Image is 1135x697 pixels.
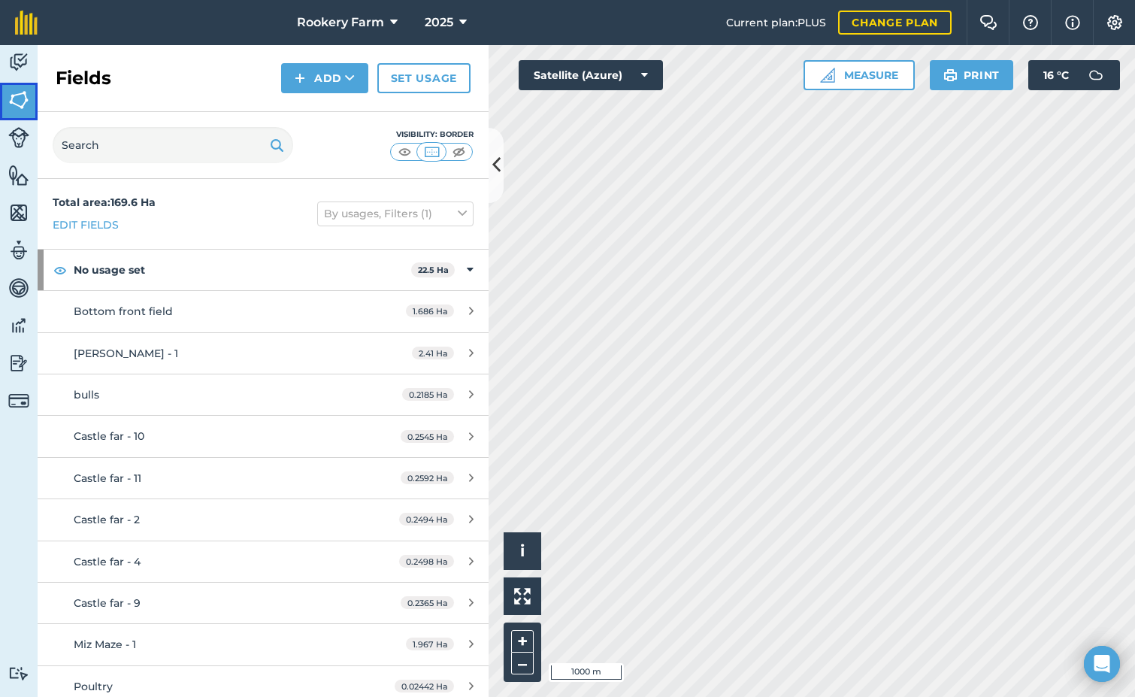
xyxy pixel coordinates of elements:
span: Castle far - 10 [74,429,144,443]
span: Rookery Farm [297,14,384,32]
span: Castle far - 2 [74,513,140,526]
img: svg+xml;base64,PD94bWwgdmVyc2lvbj0iMS4wIiBlbmNvZGluZz0idXRmLTgiPz4KPCEtLSBHZW5lcmF0b3I6IEFkb2JlIE... [8,239,29,262]
img: svg+xml;base64,PD94bWwgdmVyc2lvbj0iMS4wIiBlbmNvZGluZz0idXRmLTgiPz4KPCEtLSBHZW5lcmF0b3I6IEFkb2JlIE... [8,314,29,337]
div: Visibility: Border [389,129,474,141]
button: Measure [804,60,915,90]
a: Set usage [377,63,471,93]
span: 0.2498 Ha [399,555,454,568]
span: 0.2592 Ha [401,471,454,484]
button: i [504,532,541,570]
strong: No usage set [74,250,411,290]
strong: Total area : 169.6 Ha [53,195,156,209]
img: svg+xml;base64,PHN2ZyB4bWxucz0iaHR0cDovL3d3dy53My5vcmcvMjAwMC9zdmciIHdpZHRoPSI1MCIgaGVpZ2h0PSI0MC... [395,144,414,159]
h2: Fields [56,66,111,90]
a: Castle far - 90.2365 Ha [38,583,489,623]
span: Castle far - 11 [74,471,141,485]
img: svg+xml;base64,PHN2ZyB4bWxucz0iaHR0cDovL3d3dy53My5vcmcvMjAwMC9zdmciIHdpZHRoPSIxNCIgaGVpZ2h0PSIyNC... [295,69,305,87]
button: Print [930,60,1014,90]
img: svg+xml;base64,PHN2ZyB4bWxucz0iaHR0cDovL3d3dy53My5vcmcvMjAwMC9zdmciIHdpZHRoPSI1NiIgaGVpZ2h0PSI2MC... [8,202,29,224]
button: Satellite (Azure) [519,60,663,90]
img: Two speech bubbles overlapping with the left bubble in the forefront [979,15,997,30]
img: svg+xml;base64,PD94bWwgdmVyc2lvbj0iMS4wIiBlbmNvZGluZz0idXRmLTgiPz4KPCEtLSBHZW5lcmF0b3I6IEFkb2JlIE... [8,666,29,680]
span: i [520,541,525,560]
img: svg+xml;base64,PHN2ZyB4bWxucz0iaHR0cDovL3d3dy53My5vcmcvMjAwMC9zdmciIHdpZHRoPSIxNyIgaGVpZ2h0PSIxNy... [1065,14,1080,32]
span: Castle far - 4 [74,555,141,568]
span: Castle far - 9 [74,596,141,610]
a: Castle far - 100.2545 Ha [38,416,489,456]
span: 0.2185 Ha [402,388,454,401]
a: Miz Maze - 11.967 Ha [38,624,489,665]
a: Bottom front field1.686 Ha [38,291,489,332]
span: 0.2545 Ha [401,430,454,443]
span: 1.686 Ha [406,305,454,317]
span: 0.2494 Ha [399,513,454,526]
img: Ruler icon [820,68,835,83]
button: By usages, Filters (1) [317,202,474,226]
img: A cog icon [1106,15,1124,30]
img: svg+xml;base64,PD94bWwgdmVyc2lvbj0iMS4wIiBlbmNvZGluZz0idXRmLTgiPz4KPCEtLSBHZW5lcmF0b3I6IEFkb2JlIE... [8,390,29,411]
button: – [511,653,534,674]
img: svg+xml;base64,PHN2ZyB4bWxucz0iaHR0cDovL3d3dy53My5vcmcvMjAwMC9zdmciIHdpZHRoPSI1MCIgaGVpZ2h0PSI0MC... [422,144,441,159]
span: Bottom front field [74,305,173,318]
a: Change plan [838,11,952,35]
a: [PERSON_NAME] - 12.41 Ha [38,333,489,374]
span: 16 ° C [1043,60,1069,90]
span: Poultry [74,680,113,693]
a: bulls0.2185 Ha [38,374,489,415]
img: svg+xml;base64,PD94bWwgdmVyc2lvbj0iMS4wIiBlbmNvZGluZz0idXRmLTgiPz4KPCEtLSBHZW5lcmF0b3I6IEFkb2JlIE... [8,352,29,374]
div: No usage set22.5 Ha [38,250,489,290]
img: Four arrows, one pointing top left, one top right, one bottom right and the last bottom left [514,588,531,605]
span: Miz Maze - 1 [74,638,136,651]
button: Add [281,63,368,93]
button: + [511,630,534,653]
span: 2025 [425,14,453,32]
strong: 22.5 Ha [418,265,449,275]
img: svg+xml;base64,PHN2ZyB4bWxucz0iaHR0cDovL3d3dy53My5vcmcvMjAwMC9zdmciIHdpZHRoPSI1NiIgaGVpZ2h0PSI2MC... [8,89,29,111]
span: bulls [74,388,99,402]
img: svg+xml;base64,PHN2ZyB4bWxucz0iaHR0cDovL3d3dy53My5vcmcvMjAwMC9zdmciIHdpZHRoPSIxOSIgaGVpZ2h0PSIyNC... [943,66,958,84]
input: Search [53,127,293,163]
span: 1.967 Ha [406,638,454,650]
span: Current plan : PLUS [726,14,826,31]
img: svg+xml;base64,PD94bWwgdmVyc2lvbj0iMS4wIiBlbmNvZGluZz0idXRmLTgiPz4KPCEtLSBHZW5lcmF0b3I6IEFkb2JlIE... [1081,60,1111,90]
a: Castle far - 110.2592 Ha [38,458,489,499]
img: svg+xml;base64,PHN2ZyB4bWxucz0iaHR0cDovL3d3dy53My5vcmcvMjAwMC9zdmciIHdpZHRoPSI1NiIgaGVpZ2h0PSI2MC... [8,164,29,186]
img: svg+xml;base64,PHN2ZyB4bWxucz0iaHR0cDovL3d3dy53My5vcmcvMjAwMC9zdmciIHdpZHRoPSI1MCIgaGVpZ2h0PSI0MC... [449,144,468,159]
span: [PERSON_NAME] - 1 [74,347,178,360]
div: Open Intercom Messenger [1084,646,1120,682]
a: Edit fields [53,217,119,233]
a: Castle far - 40.2498 Ha [38,541,489,582]
span: 0.2365 Ha [401,596,454,609]
img: svg+xml;base64,PHN2ZyB4bWxucz0iaHR0cDovL3d3dy53My5vcmcvMjAwMC9zdmciIHdpZHRoPSIxOSIgaGVpZ2h0PSIyNC... [270,136,284,154]
img: svg+xml;base64,PD94bWwgdmVyc2lvbj0iMS4wIiBlbmNvZGluZz0idXRmLTgiPz4KPCEtLSBHZW5lcmF0b3I6IEFkb2JlIE... [8,51,29,74]
a: Castle far - 20.2494 Ha [38,499,489,540]
img: svg+xml;base64,PD94bWwgdmVyc2lvbj0iMS4wIiBlbmNvZGluZz0idXRmLTgiPz4KPCEtLSBHZW5lcmF0b3I6IEFkb2JlIE... [8,277,29,299]
img: A question mark icon [1021,15,1040,30]
img: svg+xml;base64,PHN2ZyB4bWxucz0iaHR0cDovL3d3dy53My5vcmcvMjAwMC9zdmciIHdpZHRoPSIxOCIgaGVpZ2h0PSIyNC... [53,261,67,279]
span: 2.41 Ha [412,347,454,359]
img: svg+xml;base64,PD94bWwgdmVyc2lvbj0iMS4wIiBlbmNvZGluZz0idXRmLTgiPz4KPCEtLSBHZW5lcmF0b3I6IEFkb2JlIE... [8,127,29,148]
span: 0.02442 Ha [395,680,454,692]
button: 16 °C [1028,60,1120,90]
img: fieldmargin Logo [15,11,38,35]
